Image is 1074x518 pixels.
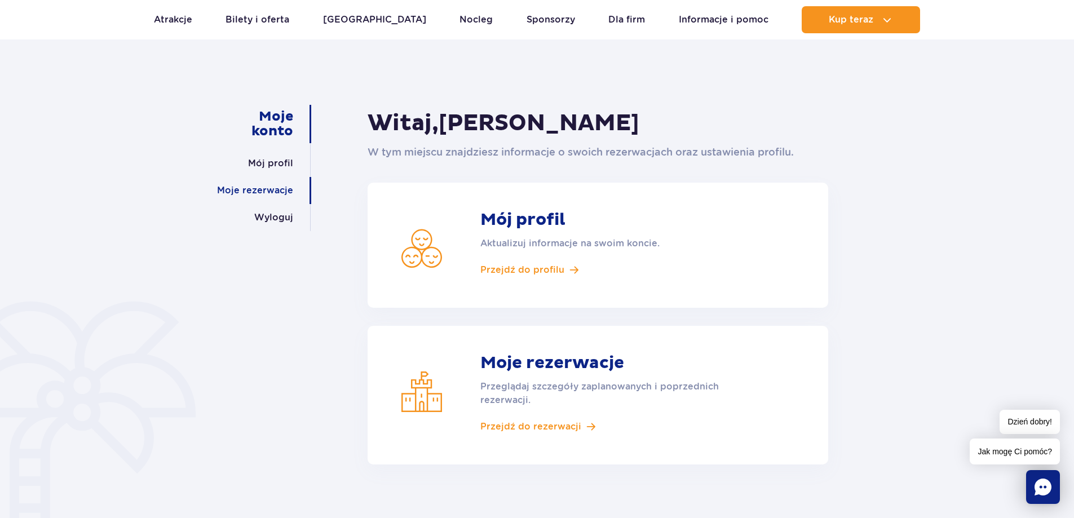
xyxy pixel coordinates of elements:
[970,439,1060,464] span: Jak mogę Ci pomóc?
[480,353,745,373] strong: Moje rezerwacje
[220,105,293,143] a: Moje konto
[154,6,192,33] a: Atrakcje
[480,264,564,276] span: Przejdź do profilu
[226,6,289,33] a: Bilety i oferta
[217,177,293,204] a: Moje rezerwacje
[323,6,426,33] a: [GEOGRAPHIC_DATA]
[480,264,745,276] a: Przejdź do profilu
[254,204,293,231] a: Wyloguj
[480,420,745,433] a: Przejdź do rezerwacji
[459,6,493,33] a: Nocleg
[829,15,873,25] span: Kup teraz
[608,6,645,33] a: Dla firm
[480,237,745,250] p: Aktualizuj informacje na swoim koncie.
[368,144,828,160] p: W tym miejscu znajdziesz informacje o swoich rezerwacjach oraz ustawienia profilu.
[368,109,828,138] h1: Witaj,
[1000,410,1060,434] span: Dzień dobry!
[439,109,639,138] span: [PERSON_NAME]
[679,6,768,33] a: Informacje i pomoc
[527,6,575,33] a: Sponsorzy
[1026,470,1060,504] div: Chat
[480,210,745,230] strong: Mój profil
[480,380,745,407] p: Przeglądaj szczegóły zaplanowanych i poprzednich rezerwacji.
[802,6,920,33] button: Kup teraz
[248,150,293,177] a: Mój profil
[480,420,581,433] span: Przejdź do rezerwacji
